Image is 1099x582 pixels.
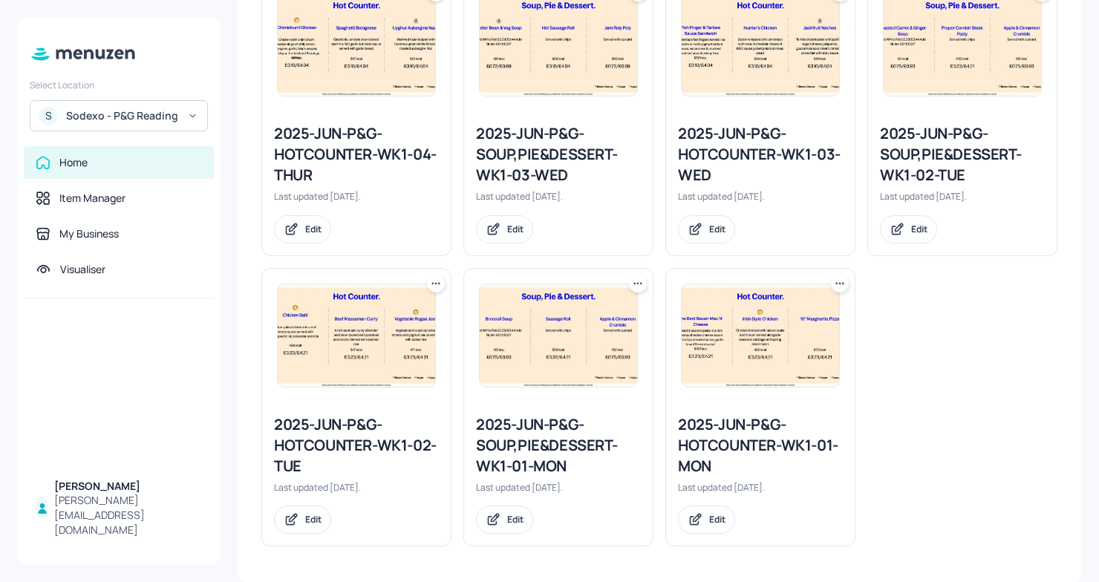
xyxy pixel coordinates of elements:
div: [PERSON_NAME] [54,479,202,494]
div: 2025-JUN-P&G-HOTCOUNTER-WK1-02-TUE [274,414,439,477]
div: 2025-JUN-P&G-HOTCOUNTER-WK1-04-THUR [274,123,439,186]
div: Last updated [DATE]. [476,481,641,494]
div: Sodexo - P&G Reading [66,108,178,123]
div: 2025-JUN-P&G-SOUP,PIE&DESSERT-WK1-03-WED [476,123,641,186]
div: Edit [911,223,927,235]
img: 2025-06-30-1751279139571uwu58oe5k4q.jpeg [480,284,637,387]
div: 2025-JUN-P&G-SOUP,PIE&DESSERT-WK1-02-TUE [880,123,1045,186]
div: Edit [709,223,725,235]
div: Home [59,155,88,170]
img: 2025-09-22-1758551571015cyi5uc4wn88.jpeg [278,284,435,387]
div: 2025-JUN-P&G-HOTCOUNTER-WK1-01-MON [678,414,843,477]
div: Last updated [DATE]. [274,481,439,494]
div: Last updated [DATE]. [678,481,843,494]
div: Last updated [DATE]. [880,190,1045,203]
div: Item Manager [59,191,125,206]
div: Select Location [30,79,208,91]
div: 2025-JUN-P&G-SOUP,PIE&DESSERT-WK1-01-MON [476,414,641,477]
div: Edit [305,513,322,526]
div: Edit [709,513,725,526]
div: Last updated [DATE]. [678,190,843,203]
div: Last updated [DATE]. [274,190,439,203]
div: Edit [507,513,524,526]
div: 2025-JUN-P&G-HOTCOUNTER-WK1-03-WED [678,123,843,186]
div: Edit [305,223,322,235]
div: [PERSON_NAME][EMAIL_ADDRESS][DOMAIN_NAME] [54,493,202,537]
div: Edit [507,223,524,235]
div: My Business [59,226,119,241]
div: Visualiser [60,262,105,277]
div: S [39,107,57,125]
img: 2025-09-22-1758550825964e9bf80kzbn5.jpeg [682,284,839,387]
div: Last updated [DATE]. [476,190,641,203]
